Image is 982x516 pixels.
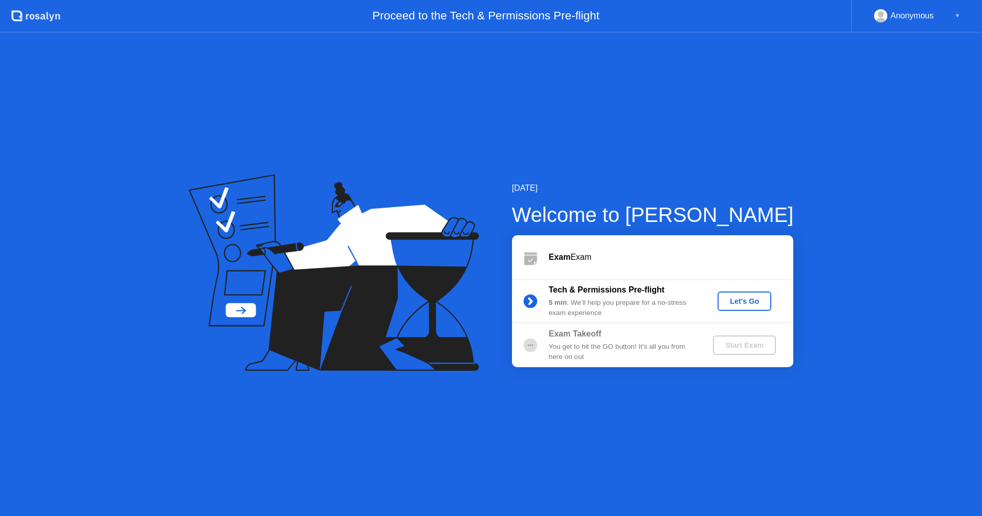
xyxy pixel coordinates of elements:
b: Tech & Permissions Pre-flight [549,285,664,294]
b: 5 min [549,299,567,306]
b: Exam [549,253,571,261]
div: Welcome to [PERSON_NAME] [512,199,794,230]
div: : We’ll help you prepare for a no-stress exam experience [549,298,696,319]
div: Start Exam [717,341,772,349]
div: Exam [549,251,793,263]
button: Let's Go [718,291,771,311]
b: Exam Takeoff [549,329,601,338]
div: Anonymous [890,9,934,23]
div: [DATE] [512,182,794,194]
div: You get to hit the GO button! It’s all you from here on out [549,342,696,363]
div: Let's Go [722,297,767,305]
div: ▼ [955,9,960,23]
button: Start Exam [713,335,776,355]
